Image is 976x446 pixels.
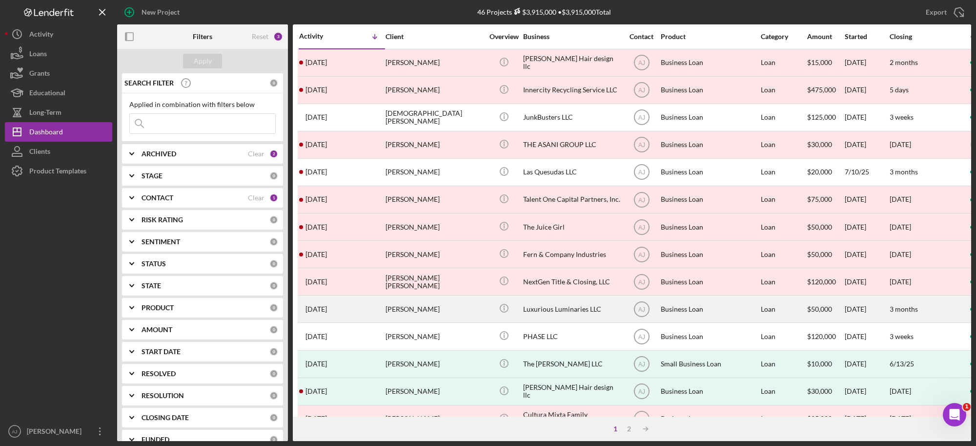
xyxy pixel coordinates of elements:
[142,172,163,180] b: STAGE
[761,241,806,267] div: Loan
[890,277,911,286] time: [DATE]
[807,241,844,267] div: $50,000
[661,50,758,76] div: Business Loan
[943,403,966,426] iframe: Intercom live chat
[890,223,911,231] time: [DATE]
[807,50,844,76] div: $15,000
[845,33,889,41] div: Started
[761,406,806,432] div: Loan
[807,305,832,313] span: $50,000
[916,2,971,22] button: Export
[807,113,836,121] span: $125,000
[305,113,327,121] time: 2025-08-14 19:39
[845,105,889,130] div: [DATE]
[890,360,914,368] div: 6/13/25
[845,351,889,377] div: [DATE]
[269,149,278,158] div: 2
[761,214,806,240] div: Loan
[661,159,758,185] div: Business Loan
[269,369,278,378] div: 0
[386,296,483,322] div: [PERSON_NAME]
[845,187,889,212] div: [DATE]
[305,415,327,423] time: 2025-03-06 03:34
[761,351,806,377] div: Loan
[486,33,522,41] div: Overview
[523,214,621,240] div: The Juice Girl
[807,168,832,176] span: $20,000
[386,187,483,212] div: [PERSON_NAME]
[386,77,483,103] div: [PERSON_NAME]
[890,414,911,423] time: [DATE]
[193,33,212,41] b: Filters
[845,77,889,103] div: [DATE]
[638,306,645,313] text: AJ
[807,77,844,103] div: $475,000
[269,171,278,180] div: 0
[386,105,483,130] div: [DEMOGRAPHIC_DATA][PERSON_NAME]
[5,83,112,103] button: Educational
[299,32,342,40] div: Activity
[523,77,621,103] div: Innercity Recycling Service LLC
[5,44,112,64] button: Loans
[512,8,556,16] div: $3,915,000
[477,8,611,16] div: 46 Projects • $3,915,000 Total
[29,142,50,164] div: Clients
[807,214,844,240] div: $50,000
[845,269,889,295] div: [DATE]
[142,238,180,246] b: SENTIMENT
[305,141,327,149] time: 2025-08-08 00:56
[269,347,278,356] div: 0
[638,416,645,423] text: AJ
[845,132,889,158] div: [DATE]
[386,214,483,240] div: [PERSON_NAME]
[305,195,327,203] time: 2025-07-19 00:04
[761,269,806,295] div: Loan
[963,403,971,411] span: 1
[305,168,327,176] time: 2025-07-26 06:39
[269,237,278,246] div: 0
[638,169,645,176] text: AJ
[142,150,176,158] b: ARCHIVED
[29,44,47,66] div: Loans
[845,241,889,267] div: [DATE]
[845,159,889,185] div: 7/10/25
[269,391,278,400] div: 0
[890,305,918,313] time: 3 months
[807,332,836,340] span: $120,000
[890,332,914,340] time: 3 weeks
[386,33,483,41] div: Client
[807,269,844,295] div: $120,000
[269,281,278,290] div: 0
[5,142,112,161] a: Clients
[305,86,327,94] time: 2025-08-16 21:29
[142,436,169,444] b: FUNDED
[5,161,112,181] a: Product Templates
[5,103,112,122] a: Long-Term
[807,351,844,377] div: $10,000
[661,323,758,349] div: Business Loan
[386,159,483,185] div: [PERSON_NAME]
[386,50,483,76] div: [PERSON_NAME]
[305,251,327,258] time: 2025-06-30 09:51
[142,348,181,356] b: START DATE
[269,259,278,268] div: 0
[386,406,483,432] div: [PERSON_NAME]
[305,333,327,340] time: 2025-05-07 17:27
[269,193,278,202] div: 1
[661,296,758,322] div: Business Loan
[623,33,660,41] div: Contact
[638,278,645,285] text: AJ
[622,425,636,433] div: 2
[183,54,222,68] button: Apply
[890,168,918,176] time: 3 months
[5,422,112,441] button: AJ[PERSON_NAME]
[269,413,278,422] div: 0
[890,250,911,258] time: [DATE]
[761,132,806,158] div: Loan
[807,379,844,404] div: $30,000
[661,214,758,240] div: Business Loan
[305,278,327,286] time: 2025-06-05 17:08
[142,194,173,202] b: CONTACT
[890,140,911,149] time: [DATE]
